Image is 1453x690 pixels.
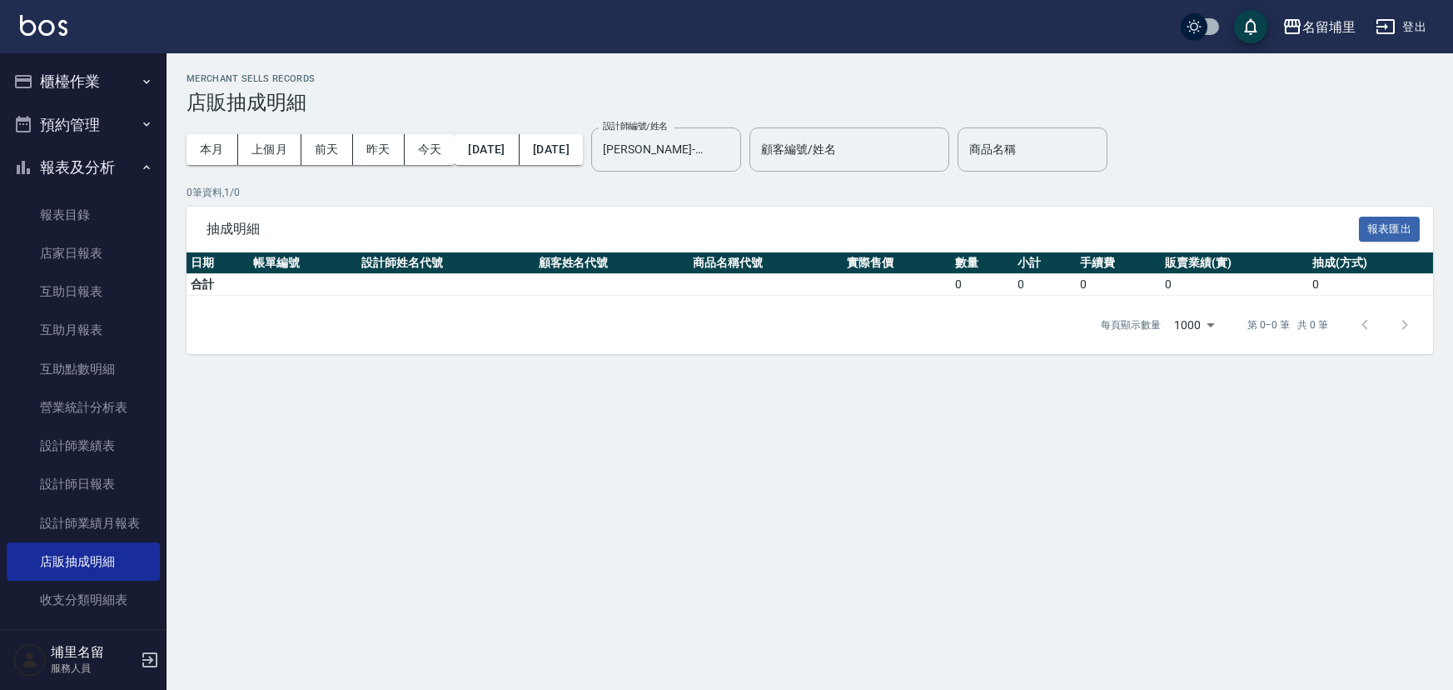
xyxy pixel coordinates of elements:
[1076,274,1161,296] td: 0
[1302,17,1356,37] div: 名留埔里
[951,274,1013,296] td: 0
[7,196,160,234] a: 報表目錄
[1013,252,1076,274] th: 小計
[7,311,160,349] a: 互助月報表
[951,252,1013,274] th: 數量
[1013,274,1076,296] td: 0
[7,146,160,189] button: 報表及分析
[187,91,1433,114] h3: 店販抽成明細
[7,234,160,272] a: 店家日報表
[301,134,353,165] button: 前天
[7,350,160,388] a: 互助點數明細
[1234,10,1267,43] button: save
[689,252,843,274] th: 商品名稱代號
[1308,274,1433,296] td: 0
[187,274,249,296] td: 合計
[7,60,160,103] button: 櫃檯作業
[405,134,455,165] button: 今天
[51,661,136,676] p: 服務人員
[7,504,160,542] a: 設計師業績月報表
[7,626,160,669] button: 客戶管理
[1101,317,1161,332] p: 每頁顯示數量
[187,73,1433,84] h2: Merchant Sells Records
[7,272,160,311] a: 互助日報表
[1076,252,1161,274] th: 手續費
[843,252,951,274] th: 實際售價
[187,252,249,274] th: 日期
[455,134,519,165] button: [DATE]
[249,252,357,274] th: 帳單編號
[13,643,47,677] img: Person
[51,644,136,661] h5: 埔里名留
[353,134,405,165] button: 昨天
[520,134,583,165] button: [DATE]
[7,103,160,147] button: 預約管理
[1359,220,1421,236] a: 報表匯出
[7,581,160,619] a: 收支分類明細表
[1359,217,1421,242] button: 報表匯出
[1167,302,1221,347] div: 1000
[1369,12,1433,42] button: 登出
[357,252,535,274] th: 設計師姓名代號
[20,15,67,36] img: Logo
[1247,317,1328,332] p: 第 0–0 筆 共 0 筆
[1161,274,1308,296] td: 0
[187,134,238,165] button: 本月
[238,134,301,165] button: 上個月
[1161,252,1308,274] th: 販賣業績(實)
[207,221,1359,237] span: 抽成明細
[603,120,668,132] label: 設計師編號/姓名
[7,542,160,581] a: 店販抽成明細
[1276,10,1362,44] button: 名留埔里
[187,185,1433,200] p: 0 筆資料, 1 / 0
[1308,252,1433,274] th: 抽成(方式)
[535,252,689,274] th: 顧客姓名代號
[7,388,160,427] a: 營業統計分析表
[7,465,160,503] a: 設計師日報表
[7,427,160,465] a: 設計師業績表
